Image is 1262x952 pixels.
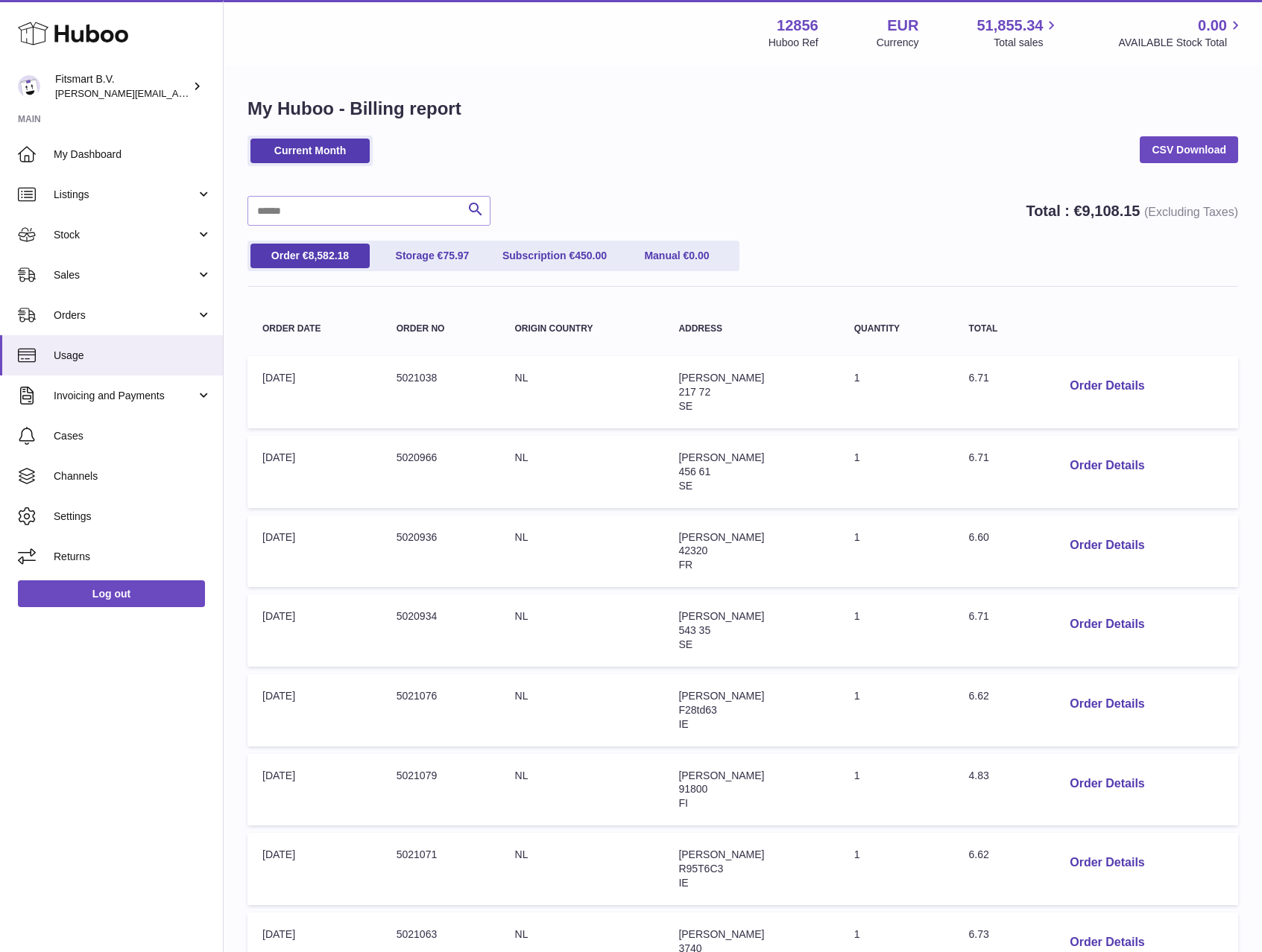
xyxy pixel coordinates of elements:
[678,877,688,889] span: IE
[1140,136,1238,163] a: CSV Download
[678,783,707,795] span: 91800
[247,97,1238,121] h1: My Huboo - Billing report
[382,515,500,588] td: 5020936
[839,833,954,905] td: 1
[500,674,664,746] td: NL
[382,436,500,508] td: 5020966
[877,36,919,50] div: Currency
[1058,530,1156,561] button: Order Details
[500,833,664,905] td: NL
[54,550,212,564] span: Returns
[382,356,500,428] td: 5021038
[663,309,839,349] th: Address
[839,594,954,667] td: 1
[250,244,370,268] a: Order €8,582.18
[54,147,212,162] span: My Dashboard
[54,188,196,202] span: Listings
[678,624,710,636] span: 543 35
[54,228,196,242] span: Stock
[247,309,382,349] th: Order Date
[839,515,954,588] td: 1
[500,436,664,508] td: NL
[55,87,299,99] span: [PERSON_NAME][EMAIL_ADDRESS][DOMAIN_NAME]
[969,769,989,781] span: 4.83
[575,250,607,261] span: 450.00
[18,580,205,607] a: Log out
[678,848,764,860] span: [PERSON_NAME]
[1198,16,1227,36] span: 0.00
[678,531,764,543] span: [PERSON_NAME]
[777,16,818,36] strong: 12856
[678,372,764,384] span: [PERSON_NAME]
[18,75,40,98] img: jonathan@leaderoo.com
[1026,203,1238,219] strong: Total : €
[839,436,954,508] td: 1
[678,638,692,650] span: SE
[678,466,710,477] span: 456 61
[678,386,710,398] span: 217 72
[678,769,764,781] span: [PERSON_NAME]
[678,559,692,571] span: FR
[247,754,382,826] td: [DATE]
[382,674,500,746] td: 5021076
[678,704,716,716] span: F28td63
[382,754,500,826] td: 5021079
[887,16,918,36] strong: EUR
[839,674,954,746] td: 1
[382,833,500,905] td: 5021071
[769,36,818,50] div: Huboo Ref
[839,356,954,428] td: 1
[54,389,196,403] span: Invoicing and Payments
[678,400,692,412] span: SE
[1058,451,1156,481] button: Order Details
[54,268,196,282] span: Sales
[678,718,688,730] span: IE
[969,690,989,702] span: 6.62
[839,754,954,826] td: 1
[678,690,764,702] span: [PERSON_NAME]
[55,72,189,101] div: Fitsmart B.V.
[678,797,687,809] span: FI
[689,250,709,261] span: 0.00
[247,594,382,667] td: [DATE]
[247,436,382,508] td: [DATE]
[309,250,350,261] span: 8,582.18
[678,480,692,492] span: SE
[969,928,989,940] span: 6.73
[495,244,614,268] a: Subscription €450.00
[1058,371,1156,402] button: Order Details
[954,309,1044,349] th: Total
[500,309,664,349] th: Origin Country
[247,356,382,428] td: [DATE]
[678,451,764,463] span: [PERSON_NAME]
[54,469,212,483] span: Channels
[54,308,196,323] span: Orders
[1082,203,1140,219] span: 9,108.15
[1118,36,1244,50] span: AVAILABLE Stock Total
[382,309,500,349] th: Order no
[250,139,370,163] a: Current Month
[54,349,212,363] span: Usage
[500,594,664,667] td: NL
[1058,769,1156,799] button: Order Details
[54,510,212,524] span: Settings
[678,610,764,622] span: [PERSON_NAME]
[1058,689,1156,720] button: Order Details
[1058,609,1156,640] button: Order Details
[839,309,954,349] th: Quantity
[969,451,989,463] span: 6.71
[1144,206,1238,218] span: (Excluding Taxes)
[977,16,1043,36] span: 51,855.34
[617,244,736,268] a: Manual €0.00
[500,356,664,428] td: NL
[678,863,723,875] span: R95T6C3
[969,372,989,384] span: 6.71
[969,531,989,543] span: 6.60
[1058,848,1156,878] button: Order Details
[373,244,492,268] a: Storage €75.97
[247,674,382,746] td: [DATE]
[977,16,1060,50] a: 51,855.34 Total sales
[1118,16,1244,50] a: 0.00 AVAILABLE Stock Total
[382,594,500,667] td: 5020934
[678,545,707,556] span: 42320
